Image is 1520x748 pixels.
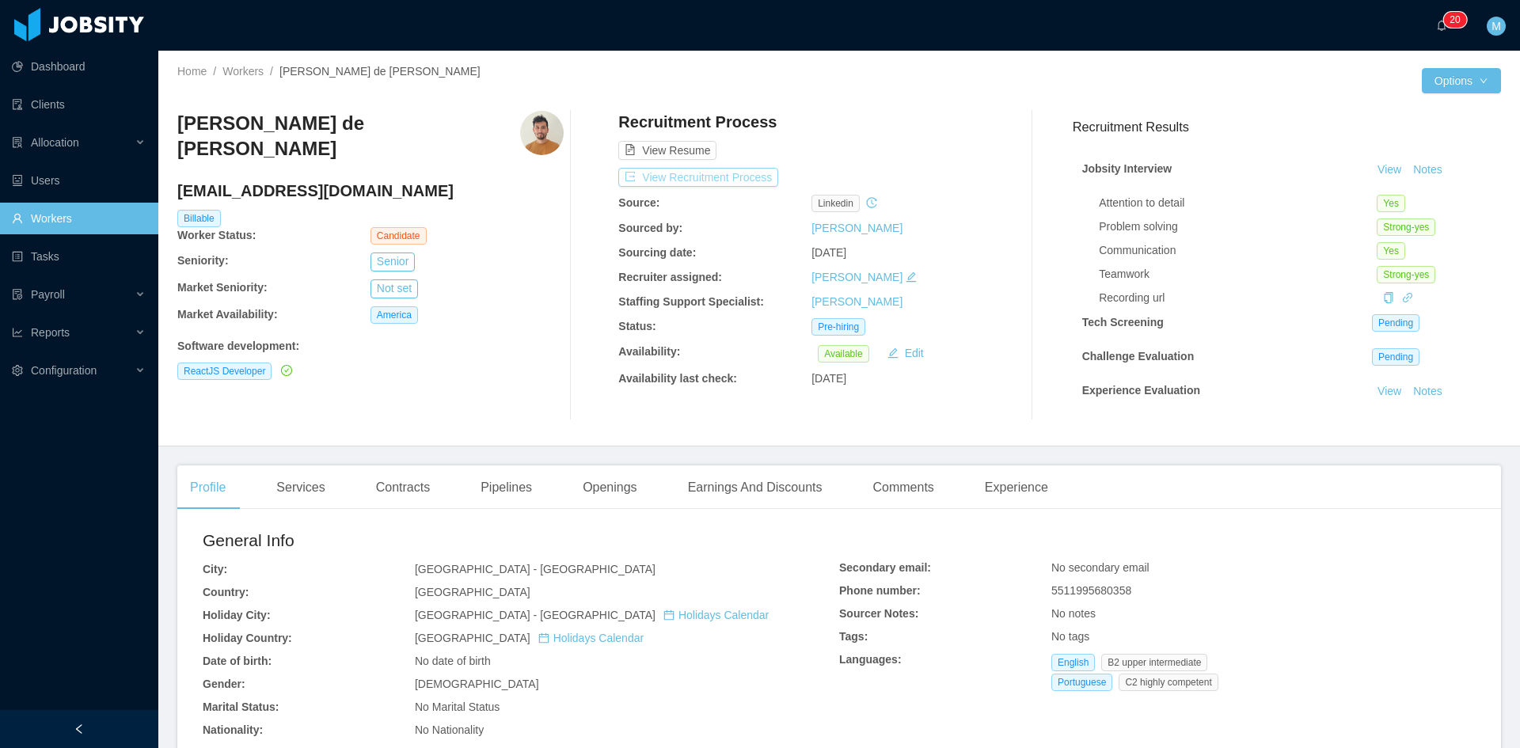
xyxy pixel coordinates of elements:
[1082,384,1200,397] strong: Experience Evaluation
[972,465,1061,510] div: Experience
[520,111,564,155] img: 39c4a469-559f-42d0-8ccd-68625f39ab6e_68ee32d279d9e-400w.png
[12,165,146,196] a: icon: robotUsers
[1491,17,1501,36] span: M
[1082,350,1195,363] strong: Challenge Evaluation
[839,653,902,666] b: Languages:
[203,655,272,667] b: Date of birth:
[1383,290,1394,306] div: Copy
[618,271,722,283] b: Recruiter assigned:
[279,65,481,78] span: [PERSON_NAME] de [PERSON_NAME]
[370,252,415,271] button: Senior
[618,168,778,187] button: icon: exportView Recruitment Process
[12,289,23,300] i: icon: file-protect
[1372,314,1419,332] span: Pending
[663,609,674,621] i: icon: calendar
[177,254,229,267] b: Seniority:
[177,363,272,380] span: ReactJS Developer
[415,701,500,713] span: No Marital Status
[12,89,146,120] a: icon: auditClients
[1455,12,1461,28] p: 0
[203,609,271,621] b: Holiday City:
[12,327,23,338] i: icon: line-chart
[618,144,716,157] a: icon: file-textView Resume
[1377,242,1405,260] span: Yes
[861,465,947,510] div: Comments
[618,222,682,234] b: Sourced by:
[881,344,930,363] button: icon: editEdit
[1099,218,1377,235] div: Problem solving
[1082,162,1172,175] strong: Jobsity Interview
[1377,218,1435,236] span: Strong-yes
[278,364,292,377] a: icon: check-circle
[1372,348,1419,366] span: Pending
[1051,607,1096,620] span: No notes
[1377,266,1435,283] span: Strong-yes
[415,678,539,690] span: [DEMOGRAPHIC_DATA]
[203,678,245,690] b: Gender:
[270,65,273,78] span: /
[1372,385,1407,397] a: View
[618,196,659,209] b: Source:
[415,655,491,667] span: No date of birth
[1407,382,1449,401] button: Notes
[618,372,737,385] b: Availability last check:
[177,180,564,202] h4: [EMAIL_ADDRESS][DOMAIN_NAME]
[177,465,238,510] div: Profile
[1099,290,1377,306] div: Recording url
[222,65,264,78] a: Workers
[1099,266,1377,283] div: Teamwork
[203,723,263,736] b: Nationality:
[12,241,146,272] a: icon: profileTasks
[370,306,418,324] span: America
[12,51,146,82] a: icon: pie-chartDashboard
[1051,628,1476,645] div: No tags
[839,561,931,574] b: Secondary email:
[177,65,207,78] a: Home
[370,279,418,298] button: Not set
[1051,584,1131,597] span: 5511995680358
[618,320,655,332] b: Status:
[415,563,655,575] span: [GEOGRAPHIC_DATA] - [GEOGRAPHIC_DATA]
[1051,561,1149,574] span: No secondary email
[811,295,902,308] a: [PERSON_NAME]
[1101,654,1207,671] span: B2 upper intermediate
[811,271,902,283] a: [PERSON_NAME]
[1436,20,1447,31] i: icon: bell
[1073,117,1501,137] h3: Recruitment Results
[1377,195,1405,212] span: Yes
[811,372,846,385] span: [DATE]
[675,465,835,510] div: Earnings And Discounts
[1383,292,1394,303] i: icon: copy
[906,271,917,283] i: icon: edit
[203,586,249,598] b: Country:
[31,288,65,301] span: Payroll
[811,222,902,234] a: [PERSON_NAME]
[1099,195,1377,211] div: Attention to detail
[1099,242,1377,259] div: Communication
[31,326,70,339] span: Reports
[264,465,337,510] div: Services
[1402,292,1413,303] i: icon: link
[1450,12,1455,28] p: 2
[1119,674,1218,691] span: C2 highly competent
[1051,654,1095,671] span: English
[363,465,443,510] div: Contracts
[12,137,23,148] i: icon: solution
[1422,68,1501,93] button: Optionsicon: down
[1407,419,1449,438] button: Notes
[570,465,650,510] div: Openings
[618,295,764,308] b: Staffing Support Specialist:
[618,141,716,160] button: icon: file-textView Resume
[468,465,545,510] div: Pipelines
[663,609,769,621] a: icon: calendarHolidays Calendar
[31,364,97,377] span: Configuration
[1082,316,1164,328] strong: Tech Screening
[281,365,292,376] i: icon: check-circle
[203,701,279,713] b: Marital Status:
[839,607,918,620] b: Sourcer Notes:
[866,197,877,208] i: icon: history
[203,563,227,575] b: City:
[1402,291,1413,304] a: icon: link
[370,227,427,245] span: Candidate
[415,586,530,598] span: [GEOGRAPHIC_DATA]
